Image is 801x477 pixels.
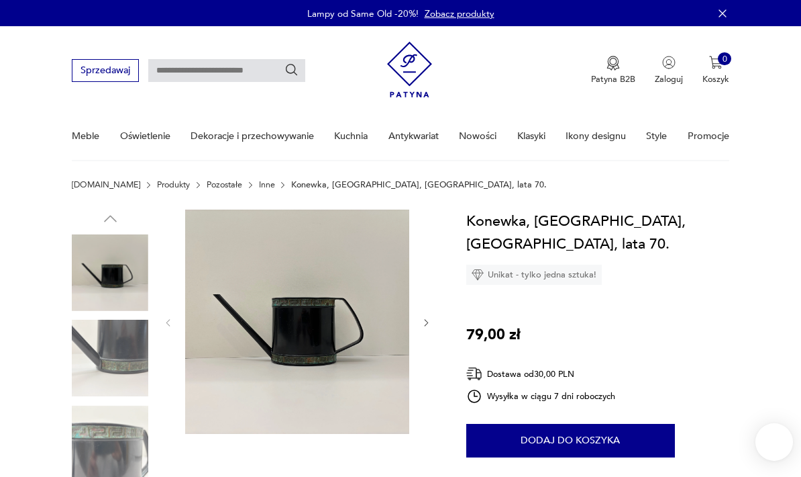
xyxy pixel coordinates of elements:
div: Dostawa od 30,00 PLN [466,365,615,382]
button: Zaloguj [655,56,683,85]
a: Sprzedawaj [72,67,138,75]
div: 0 [718,52,731,66]
img: Ikona koszyka [709,56,723,69]
button: 0Koszyk [702,56,729,85]
img: Ikona medalu [606,56,620,71]
a: Dekoracje i przechowywanie [191,113,314,159]
button: Patyna B2B [591,56,635,85]
h1: Konewka, [GEOGRAPHIC_DATA], [GEOGRAPHIC_DATA], lata 70. [466,210,729,255]
img: Ikona diamentu [472,269,484,281]
a: Klasyki [517,113,545,159]
a: Kuchnia [334,113,368,159]
button: Szukaj [284,63,299,78]
div: Unikat - tylko jedna sztuka! [466,265,602,285]
img: Ikonka użytkownika [662,56,676,69]
p: Patyna B2B [591,73,635,85]
a: Nowości [459,113,496,159]
p: 79,00 zł [466,323,521,346]
a: Style [646,113,667,159]
a: Oświetlenie [120,113,170,159]
a: [DOMAIN_NAME] [72,180,140,189]
a: Antykwariat [388,113,439,159]
p: Lampy od Same Old -20%! [307,7,419,20]
img: Zdjęcie produktu Konewka, Emsa, Niemcy, lata 70. [72,320,148,396]
img: Zdjęcie produktu Konewka, Emsa, Niemcy, lata 70. [185,210,409,434]
a: Pozostałe [207,180,242,189]
img: Zdjęcie produktu Konewka, Emsa, Niemcy, lata 70. [72,234,148,311]
a: Meble [72,113,99,159]
a: Ikona medaluPatyna B2B [591,56,635,85]
iframe: Smartsupp widget button [755,423,793,461]
img: Ikona dostawy [466,365,482,382]
a: Inne [259,180,275,189]
img: Patyna - sklep z meblami i dekoracjami vintage [387,37,432,102]
a: Zobacz produkty [425,7,494,20]
p: Koszyk [702,73,729,85]
button: Dodaj do koszyka [466,424,675,458]
a: Ikony designu [566,113,626,159]
button: Sprzedawaj [72,59,138,81]
div: Wysyłka w ciągu 7 dni roboczych [466,388,615,404]
a: Promocje [688,113,729,159]
p: Konewka, [GEOGRAPHIC_DATA], [GEOGRAPHIC_DATA], lata 70. [291,180,547,189]
p: Zaloguj [655,73,683,85]
a: Produkty [157,180,190,189]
